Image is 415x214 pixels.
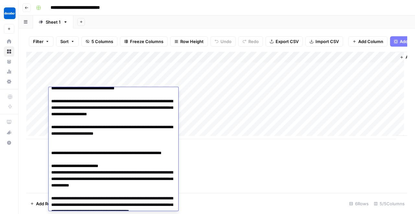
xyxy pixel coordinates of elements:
[56,36,79,47] button: Sort
[305,36,343,47] button: Import CSV
[33,38,43,45] span: Filter
[130,38,163,45] span: Freeze Columns
[4,46,14,57] a: Browse
[4,5,14,21] button: Workspace: Docebo
[26,198,58,209] button: Add Row
[4,138,14,148] button: Help + Support
[170,36,208,47] button: Row Height
[238,36,263,47] button: Redo
[210,36,236,47] button: Undo
[358,38,383,45] span: Add Column
[91,38,113,45] span: 5 Columns
[4,7,16,19] img: Docebo Logo
[4,127,14,138] button: What's new?
[348,36,387,47] button: Add Column
[4,36,14,47] a: Home
[4,128,14,137] div: What's new?
[4,76,14,87] a: Settings
[347,198,371,209] div: 6 Rows
[4,56,14,67] a: Your Data
[46,19,61,25] div: Sheet 1
[180,38,204,45] span: Row Height
[81,36,117,47] button: 5 Columns
[120,36,168,47] button: Freeze Columns
[33,16,73,28] a: Sheet 1
[248,38,259,45] span: Redo
[266,36,303,47] button: Export CSV
[276,38,299,45] span: Export CSV
[220,38,231,45] span: Undo
[29,36,53,47] button: Filter
[4,66,14,77] a: Usage
[315,38,339,45] span: Import CSV
[4,117,14,127] a: AirOps Academy
[36,200,54,207] span: Add Row
[371,198,407,209] div: 5/5 Columns
[60,38,69,45] span: Sort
